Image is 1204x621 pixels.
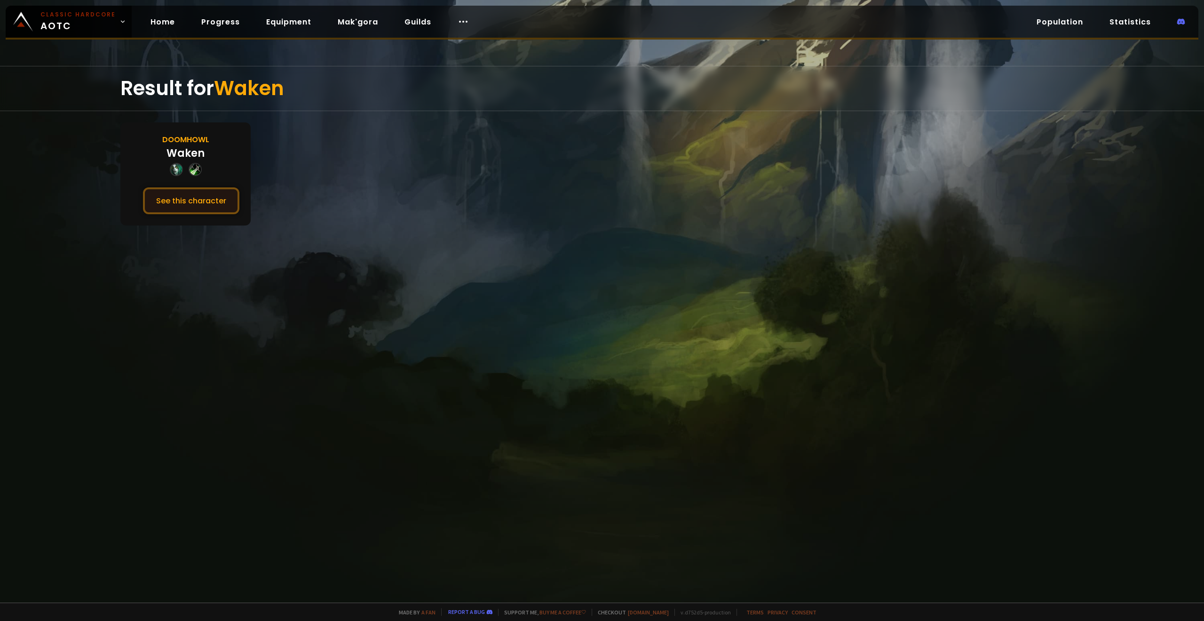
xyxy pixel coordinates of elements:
[674,609,731,616] span: v. d752d5 - production
[498,609,586,616] span: Support me,
[628,609,669,616] a: [DOMAIN_NAME]
[330,12,386,32] a: Mak'gora
[143,12,182,32] a: Home
[448,608,485,615] a: Report a bug
[120,66,1084,111] div: Result for
[1029,12,1091,32] a: Population
[1102,12,1158,32] a: Statistics
[746,609,764,616] a: Terms
[393,609,436,616] span: Made by
[421,609,436,616] a: a fan
[397,12,439,32] a: Guilds
[40,10,116,19] small: Classic Hardcore
[259,12,319,32] a: Equipment
[166,145,205,161] div: Waken
[40,10,116,33] span: AOTC
[768,609,788,616] a: Privacy
[6,6,132,38] a: Classic HardcoreAOTC
[143,187,239,214] button: See this character
[792,609,816,616] a: Consent
[592,609,669,616] span: Checkout
[539,609,586,616] a: Buy me a coffee
[194,12,247,32] a: Progress
[214,74,284,102] span: Waken
[162,134,209,145] div: Doomhowl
